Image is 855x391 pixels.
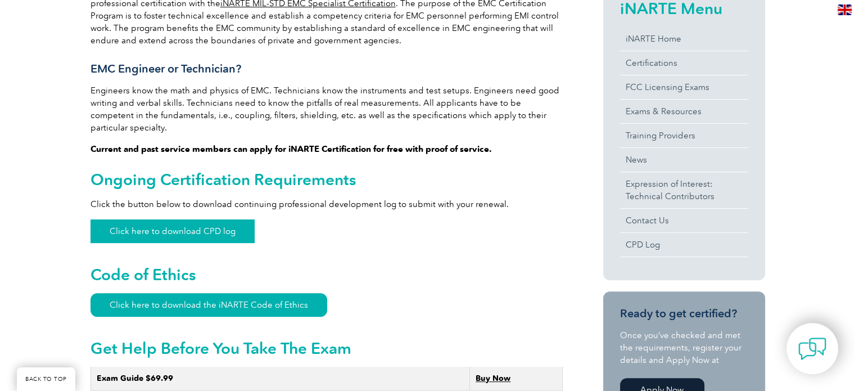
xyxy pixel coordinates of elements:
h3: EMC Engineer or Technician? [91,62,563,76]
strong: Exam Guide $69.99 [97,374,173,383]
a: iNARTE Home [620,27,748,51]
a: Exams & Resources [620,100,748,123]
a: BACK TO TOP [17,367,75,391]
p: Click the button below to download continuing professional development log to submit with your re... [91,198,563,210]
img: contact-chat.png [798,335,826,363]
a: Training Providers [620,124,748,147]
img: en [838,5,852,15]
p: Engineers know the math and physics of EMC. Technicians know the instruments and test setups. Eng... [91,84,563,134]
a: News [620,148,748,172]
a: CPD Log [620,233,748,257]
h2: Code of Ethics [91,266,563,284]
h2: Ongoing Certification Requirements [91,170,563,188]
a: Certifications [620,51,748,75]
h2: Get Help Before You Take The Exam [91,339,563,357]
a: Expression of Interest:Technical Contributors [620,172,748,208]
a: Contact Us [620,209,748,232]
a: Buy Now [476,374,510,383]
strong: Current and past service members can apply for iNARTE Certification for free with proof of service. [91,144,492,154]
a: Click here to download the iNARTE Code of Ethics [91,293,327,317]
a: FCC Licensing Exams [620,75,748,99]
a: Click here to download CPD log [91,219,255,243]
h3: Ready to get certified? [620,307,748,321]
p: Once you’ve checked and met the requirements, register your details and Apply Now at [620,329,748,366]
